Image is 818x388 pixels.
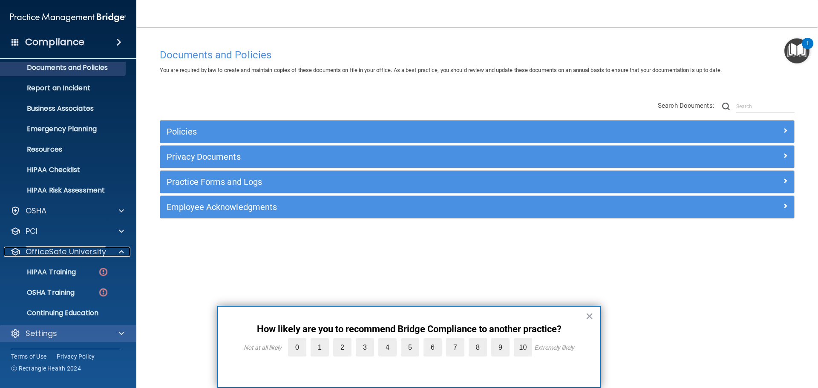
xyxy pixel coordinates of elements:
label: 9 [491,338,510,356]
p: HIPAA Training [6,268,76,276]
p: OSHA Training [6,288,75,297]
a: Terms of Use [11,352,46,361]
iframe: Drift Widget Chat Controller [671,328,808,362]
label: 5 [401,338,419,356]
input: Search [736,100,795,113]
span: You are required by law to create and maintain copies of these documents on file in your office. ... [160,67,722,73]
label: 1 [311,338,329,356]
button: Open Resource Center, 1 new notification [784,38,809,63]
p: Documents and Policies [6,63,122,72]
label: 0 [288,338,306,356]
label: 2 [333,338,351,356]
p: Resources [6,145,122,154]
img: ic-search.3b580494.png [722,103,730,110]
p: HIPAA Risk Assessment [6,186,122,195]
span: Search Documents: [658,102,714,109]
img: danger-circle.6113f641.png [98,267,109,277]
p: HIPAA Checklist [6,166,122,174]
h5: Privacy Documents [167,152,629,161]
div: Extremely likely [534,344,574,351]
p: How likely are you to recommend Bridge Compliance to another practice? [235,324,583,335]
a: Privacy Policy [57,352,95,361]
label: 10 [514,338,532,356]
img: PMB logo [10,9,126,26]
label: 7 [446,338,464,356]
label: 4 [378,338,397,356]
div: Not at all likely [244,344,282,351]
div: 1 [806,43,809,55]
p: Report an Incident [6,84,122,92]
label: 6 [423,338,442,356]
h5: Employee Acknowledgments [167,202,629,212]
p: OSHA [26,206,47,216]
button: Close [585,309,593,323]
img: danger-circle.6113f641.png [98,287,109,298]
span: Ⓒ Rectangle Health 2024 [11,364,81,373]
label: 3 [356,338,374,356]
p: OfficeSafe University [26,247,106,257]
p: Emergency Planning [6,125,122,133]
p: Settings [26,328,57,339]
label: 8 [469,338,487,356]
p: Continuing Education [6,309,122,317]
h5: Practice Forms and Logs [167,177,629,187]
p: PCI [26,226,37,236]
h4: Compliance [25,36,84,48]
h4: Documents and Policies [160,49,795,60]
h5: Policies [167,127,629,136]
p: Business Associates [6,104,122,113]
